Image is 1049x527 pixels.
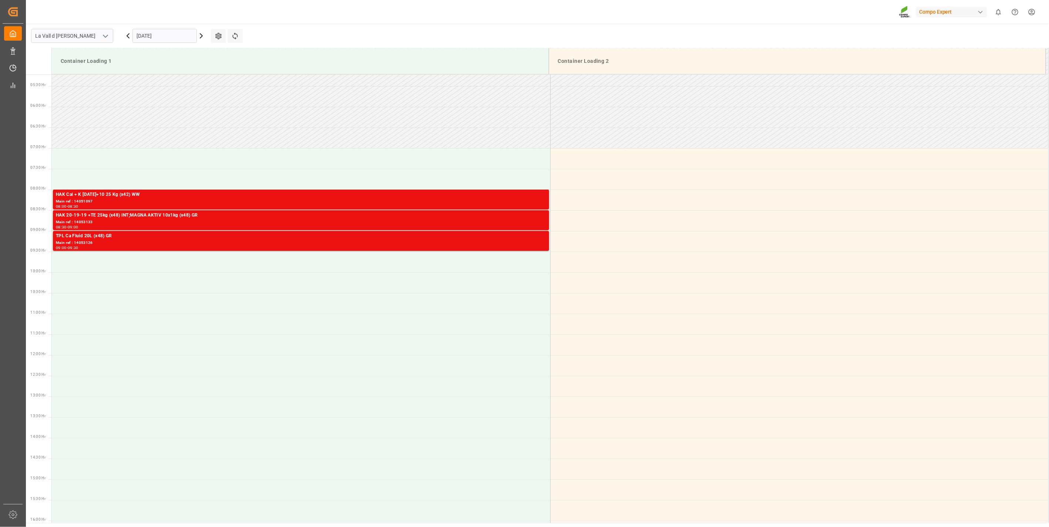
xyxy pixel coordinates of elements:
[990,4,1007,20] button: show 0 new notifications
[30,228,46,232] span: 09:00 Hr
[56,191,546,198] div: HAK Cal + K [DATE]+10 25 Kg (x42) WW
[56,246,67,249] div: 09:00
[30,145,46,149] span: 07:00 Hr
[132,29,197,43] input: DD.MM.YYYY
[30,83,46,87] span: 05:30 Hr
[68,246,78,249] div: 09:30
[31,29,113,43] input: Type to search/select
[56,232,546,240] div: TPL Ca Fluid 20L (x48) GR
[30,455,46,459] span: 14:30 Hr
[58,54,543,68] div: Container Loading 1
[100,30,111,42] button: open menu
[916,7,987,17] div: Compo Expert
[555,54,1040,68] div: Container Loading 2
[30,497,46,501] span: 15:30 Hr
[30,124,46,128] span: 06:30 Hr
[68,205,78,208] div: 08:30
[30,207,46,211] span: 08:30 Hr
[30,393,46,397] span: 13:00 Hr
[30,166,46,170] span: 07:30 Hr
[56,219,546,225] div: Main ref : 14053133
[30,269,46,273] span: 10:00 Hr
[67,246,68,249] div: -
[30,414,46,418] span: 13:30 Hr
[30,290,46,294] span: 10:30 Hr
[30,331,46,335] span: 11:30 Hr
[56,205,67,208] div: 08:00
[30,186,46,190] span: 08:00 Hr
[916,5,990,19] button: Compo Expert
[67,205,68,208] div: -
[30,352,46,356] span: 12:00 Hr
[30,476,46,480] span: 15:00 Hr
[56,198,546,205] div: Main ref : 14051097
[30,435,46,439] span: 14:00 Hr
[68,225,78,229] div: 09:00
[30,373,46,377] span: 12:30 Hr
[30,248,46,252] span: 09:30 Hr
[67,225,68,229] div: -
[30,310,46,314] span: 11:00 Hr
[1007,4,1023,20] button: Help Center
[56,212,546,219] div: HAK 20-19-19 +TE 25kg (x48) INT;MAGNA AKTIV 10x1kg (x48) GR
[30,517,46,521] span: 16:00 Hr
[30,103,46,108] span: 06:00 Hr
[56,225,67,229] div: 08:30
[56,240,546,246] div: Main ref : 14053126
[899,6,911,18] img: Screenshot%202023-09-29%20at%2010.02.21.png_1712312052.png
